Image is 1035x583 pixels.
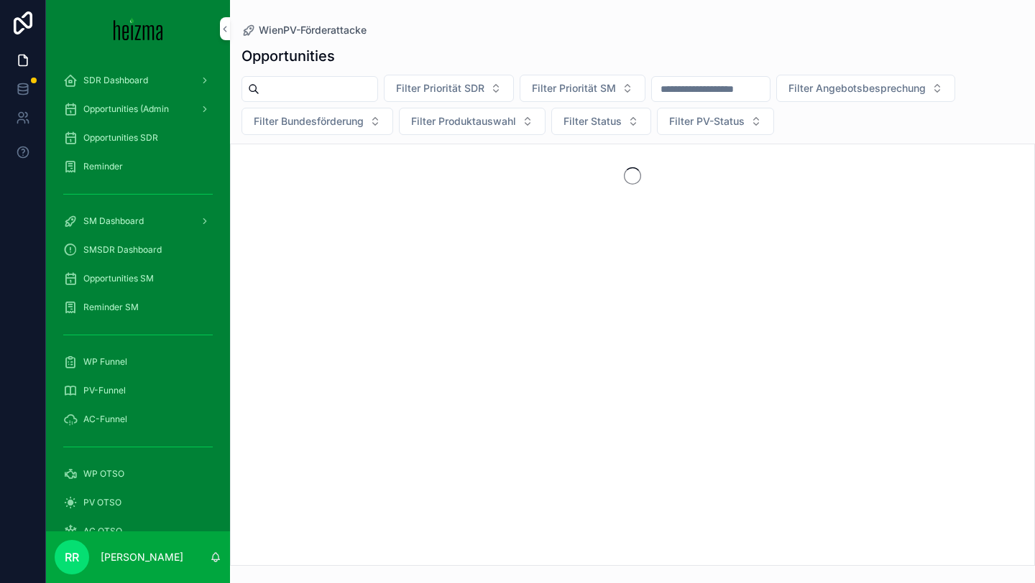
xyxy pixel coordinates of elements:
button: Select Button [399,108,546,135]
span: WP OTSO [83,468,124,480]
button: Select Button [520,75,645,102]
span: Reminder [83,161,123,172]
span: PV OTSO [83,497,121,508]
span: SDR Dashboard [83,75,148,86]
span: Opportunities (Admin [83,103,169,115]
a: SDR Dashboard [55,67,221,93]
a: Opportunities (Admin [55,96,221,122]
a: AC-Funnel [55,406,221,432]
a: PV-Funnel [55,378,221,404]
span: Filter Status [563,114,622,129]
span: SM Dashboard [83,215,144,227]
span: Filter Priorität SDR [396,81,484,95]
a: WP Funnel [55,349,221,375]
a: Opportunities SM [55,266,221,291]
span: Filter PV-Status [669,114,745,129]
a: Reminder [55,154,221,179]
a: WienPV-Förderattacke [241,23,367,37]
span: Filter Produktauswahl [411,114,516,129]
span: Filter Priorität SM [532,81,616,95]
a: Reminder SM [55,294,221,320]
p: [PERSON_NAME] [101,550,183,564]
span: PV-Funnel [83,385,126,396]
span: AC OTSO [83,526,122,537]
span: Reminder SM [83,302,139,313]
span: Opportunities SM [83,273,154,284]
a: PV OTSO [55,490,221,516]
a: WP OTSO [55,461,221,487]
button: Select Button [551,108,651,135]
div: scrollable content [46,57,230,531]
span: SMSDR Dashboard [83,244,162,256]
h1: Opportunities [241,46,335,66]
a: Opportunities SDR [55,125,221,151]
a: SMSDR Dashboard [55,237,221,263]
span: Opportunities SDR [83,132,158,144]
a: SM Dashboard [55,208,221,234]
a: AC OTSO [55,518,221,544]
span: RR [65,549,79,566]
span: WP Funnel [83,356,127,368]
img: App logo [114,17,163,40]
span: AC-Funnel [83,414,127,425]
span: WienPV-Förderattacke [259,23,367,37]
button: Select Button [384,75,514,102]
button: Select Button [776,75,955,102]
button: Select Button [657,108,774,135]
span: Filter Bundesförderung [254,114,364,129]
button: Select Button [241,108,393,135]
span: Filter Angebotsbesprechung [788,81,926,95]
